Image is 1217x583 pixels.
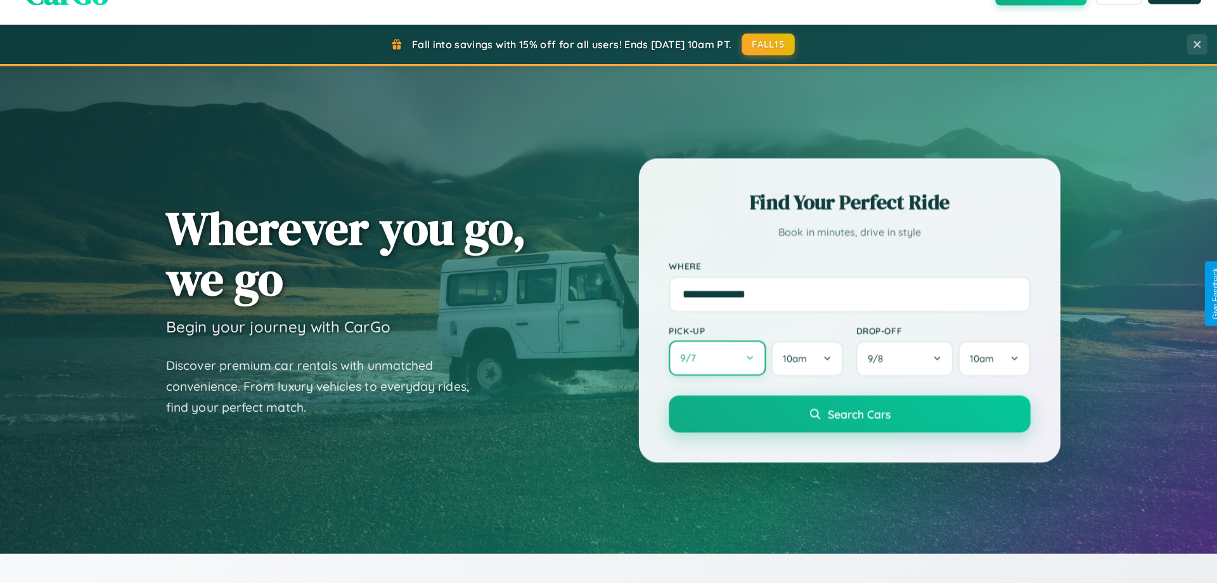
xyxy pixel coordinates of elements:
[664,337,760,372] button: 9/7
[664,392,1022,429] button: Search Cars
[849,322,1022,333] label: Drop-off
[409,37,726,50] span: Fall into savings with 15% off for all users! Ends [DATE] 10am PT.
[849,338,946,373] button: 9/8
[962,350,986,362] span: 10am
[861,350,882,362] span: 9 / 8
[664,187,1022,214] h2: Find Your Perfect Ride
[821,403,884,417] span: Search Cars
[165,314,387,333] h3: Begin your journey with CarGo
[664,322,837,333] label: Pick-up
[664,258,1022,269] label: Where
[1202,266,1211,317] div: Give Feedback
[951,338,1022,373] button: 10am
[776,350,801,362] span: 10am
[165,352,482,414] p: Discover premium car rentals with unmatched convenience. From luxury vehicles to everyday rides, ...
[765,338,837,373] button: 10am
[165,201,522,301] h1: Wherever you go, we go
[736,33,789,55] button: FALL15
[675,349,697,361] span: 9 / 7
[664,221,1022,239] p: Book in minutes, drive in style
